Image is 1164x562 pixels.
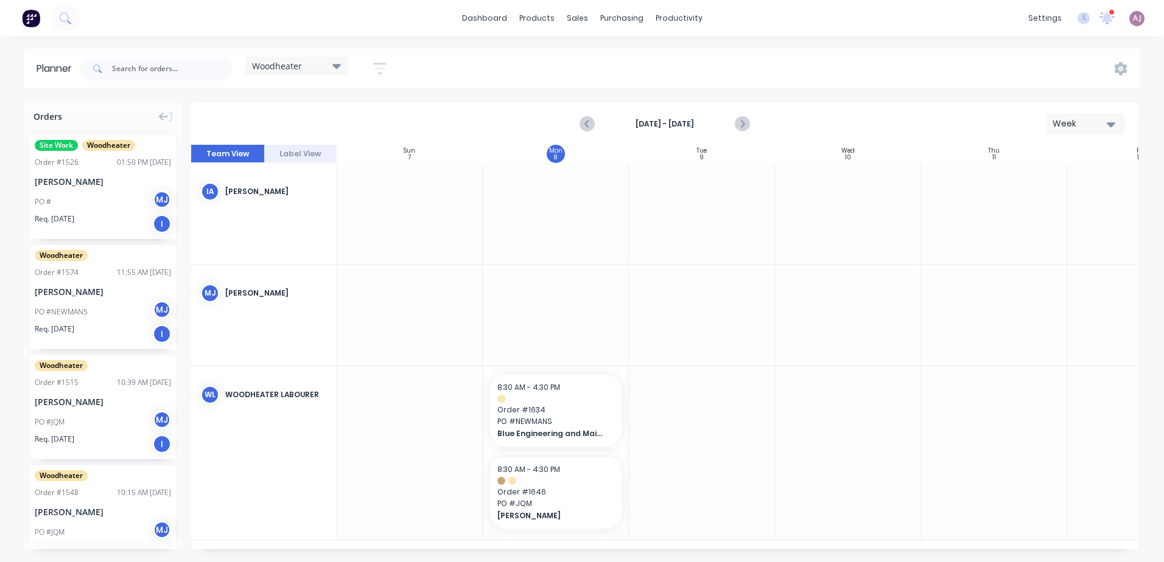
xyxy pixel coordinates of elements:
[497,428,603,439] span: Blue Engineering and Maintenance
[513,9,561,27] div: products
[845,154,851,161] div: 10
[191,145,264,163] button: Team View
[35,157,79,168] div: Order # 1526
[604,119,726,130] strong: [DATE] - [DATE]
[33,110,62,123] span: Orders
[35,324,74,335] span: Req. [DATE]
[497,498,614,509] span: PO # JQM
[153,411,171,429] div: MJ
[497,464,560,474] span: 8:30 AM - 4:30 PM
[35,140,78,151] span: Site Work
[225,186,327,197] div: [PERSON_NAME]
[35,267,79,278] div: Order # 1574
[554,154,557,161] div: 8
[35,527,65,538] div: PO #JQM
[35,213,74,224] span: Req. [DATE]
[35,250,88,261] span: Woodheater
[117,487,171,498] div: 10:15 AM [DATE]
[153,435,171,453] div: I
[35,395,171,408] div: [PERSON_NAME]
[594,9,650,27] div: purchasing
[37,61,78,76] div: Planner
[117,377,171,388] div: 10:39 AM [DATE]
[561,9,594,27] div: sales
[497,416,614,427] span: PO # NEWMANS
[35,434,74,445] span: Req. [DATE]
[1022,9,1068,27] div: settings
[22,9,40,27] img: Factory
[35,360,88,371] span: Woodheater
[153,300,171,319] div: MJ
[696,147,707,154] div: Tue
[549,147,563,154] div: Mon
[497,510,603,521] span: [PERSON_NAME]
[225,389,327,400] div: Woodheater Labourer
[252,60,302,72] span: Woodheater
[992,154,996,161] div: 11
[35,470,88,481] span: Woodheater
[404,147,415,154] div: Sun
[35,505,171,518] div: [PERSON_NAME]
[264,145,337,163] button: Label View
[117,267,171,278] div: 11:55 AM [DATE]
[112,57,233,81] input: Search for orders...
[408,154,411,161] div: 7
[1137,147,1144,154] div: Fri
[201,182,219,201] div: IA
[35,487,79,498] div: Order # 1548
[35,285,171,298] div: [PERSON_NAME]
[153,215,171,233] div: I
[1133,13,1141,24] span: AJ
[1046,113,1125,134] button: Week
[1137,154,1143,161] div: 12
[117,157,171,168] div: 01:50 PM [DATE]
[82,140,135,151] span: Woodheater
[988,147,1000,154] div: Thu
[700,154,704,161] div: 9
[841,147,855,154] div: Wed
[456,9,513,27] a: dashboard
[497,382,560,392] span: 8:30 AM - 4:30 PM
[650,9,709,27] div: productivity
[35,196,51,207] div: PO #
[497,487,614,498] span: Order # 1646
[153,190,171,209] div: MJ
[35,377,79,388] div: Order # 1515
[35,175,171,188] div: [PERSON_NAME]
[201,386,219,404] div: WL
[1053,117,1109,130] div: Week
[201,284,219,302] div: MJ
[153,521,171,539] div: MJ
[497,404,614,415] span: Order # 1634
[35,307,88,317] div: PO #NEWMANS
[35,417,65,428] div: PO #JQM
[153,325,171,343] div: I
[225,288,327,299] div: [PERSON_NAME]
